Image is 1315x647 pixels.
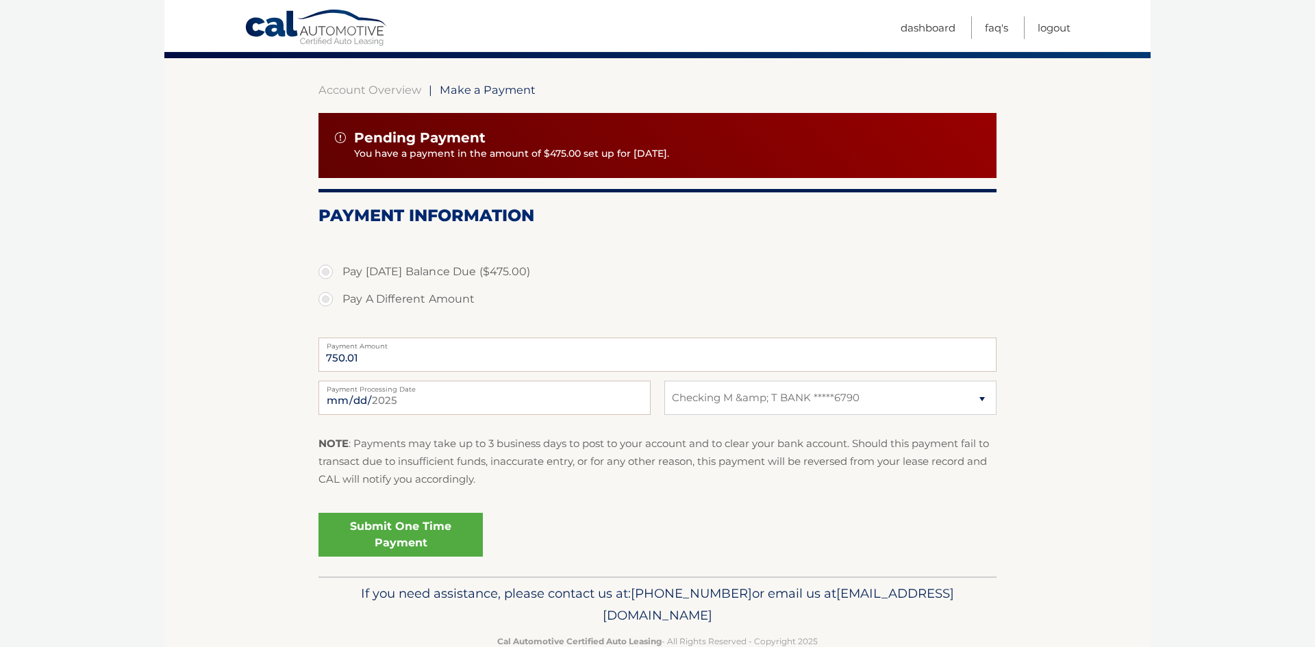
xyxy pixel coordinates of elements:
[318,258,997,286] label: Pay [DATE] Balance Due ($475.00)
[327,583,988,626] p: If you need assistance, please contact us at: or email us at
[631,585,752,601] span: [PHONE_NUMBER]
[429,83,432,97] span: |
[318,205,997,226] h2: Payment Information
[318,83,421,97] a: Account Overview
[335,132,346,143] img: alert-white.svg
[318,338,997,372] input: Payment Amount
[245,9,388,49] a: Cal Automotive
[318,381,651,415] input: Payment Date
[318,381,651,392] label: Payment Processing Date
[354,129,486,147] span: Pending Payment
[497,636,662,646] strong: Cal Automotive Certified Auto Leasing
[354,147,980,162] p: You have a payment in the amount of $475.00 set up for [DATE].
[1038,16,1070,39] a: Logout
[318,437,349,450] strong: NOTE
[318,513,483,557] a: Submit One Time Payment
[440,83,536,97] span: Make a Payment
[318,286,997,313] label: Pay A Different Amount
[901,16,955,39] a: Dashboard
[318,435,997,489] p: : Payments may take up to 3 business days to post to your account and to clear your bank account....
[985,16,1008,39] a: FAQ's
[318,338,997,348] label: Payment Amount
[603,585,954,623] span: [EMAIL_ADDRESS][DOMAIN_NAME]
